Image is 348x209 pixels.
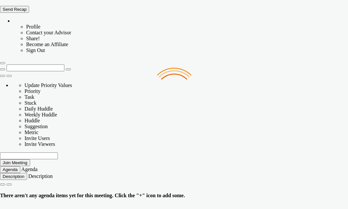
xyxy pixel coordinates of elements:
li: Invite Users [25,135,348,141]
li: Weekly Huddle [25,112,348,118]
span: Agenda [21,166,38,172]
li: Stuck [25,100,348,106]
span: Join Meeting [3,160,27,165]
li: Contact your Advisor [26,30,348,36]
li: Profile [26,24,348,30]
span: Description [3,174,25,179]
span: Description [28,173,53,179]
li: Huddle [25,118,348,124]
li: Sign Out [26,47,348,53]
span: Update Priority Values [25,82,72,88]
li: Become an Affiliate [26,42,348,47]
span: Priority [25,88,41,94]
li: Metric [25,130,348,135]
span: Send Recap [3,7,26,12]
li: Suggestion [25,124,348,130]
li: Share! [26,36,348,42]
li: Task [25,94,348,100]
li: Invite Viewers [25,141,348,147]
li: Daily Huddle [25,106,348,112]
span: Agenda [3,167,18,172]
